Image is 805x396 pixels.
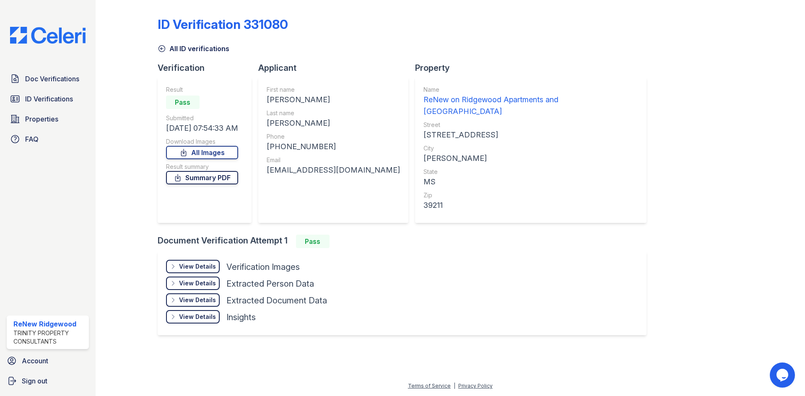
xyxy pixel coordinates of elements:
[267,117,400,129] div: [PERSON_NAME]
[166,163,238,171] div: Result summary
[267,156,400,164] div: Email
[267,94,400,106] div: [PERSON_NAME]
[158,17,288,32] div: ID Verification 331080
[423,199,638,211] div: 39211
[267,164,400,176] div: [EMAIL_ADDRESS][DOMAIN_NAME]
[7,111,89,127] a: Properties
[770,362,797,388] iframe: chat widget
[25,74,79,84] span: Doc Verifications
[13,319,86,329] div: ReNew Ridgewood
[226,261,300,273] div: Verification Images
[267,85,400,94] div: First name
[267,132,400,141] div: Phone
[179,313,216,321] div: View Details
[423,121,638,129] div: Street
[166,114,238,122] div: Submitted
[258,62,415,74] div: Applicant
[423,191,638,199] div: Zip
[296,235,330,248] div: Pass
[454,383,455,389] div: |
[3,373,92,389] a: Sign out
[158,235,653,248] div: Document Verification Attempt 1
[166,146,238,159] a: All Images
[423,168,638,176] div: State
[25,114,58,124] span: Properties
[423,94,638,117] div: ReNew on Ridgewood Apartments and [GEOGRAPHIC_DATA]
[166,171,238,184] a: Summary PDF
[423,85,638,117] a: Name ReNew on Ridgewood Apartments and [GEOGRAPHIC_DATA]
[423,176,638,188] div: MS
[179,262,216,271] div: View Details
[7,91,89,107] a: ID Verifications
[7,70,89,87] a: Doc Verifications
[13,329,86,346] div: Trinity Property Consultants
[423,85,638,94] div: Name
[25,134,39,144] span: FAQ
[158,62,258,74] div: Verification
[267,141,400,153] div: [PHONE_NUMBER]
[415,62,653,74] div: Property
[423,129,638,141] div: [STREET_ADDRESS]
[458,383,493,389] a: Privacy Policy
[166,85,238,94] div: Result
[7,131,89,148] a: FAQ
[3,27,92,44] img: CE_Logo_Blue-a8612792a0a2168367f1c8372b55b34899dd931a85d93a1a3d3e32e68fde9ad4.png
[166,137,238,146] div: Download Images
[22,376,47,386] span: Sign out
[158,44,229,54] a: All ID verifications
[267,109,400,117] div: Last name
[423,153,638,164] div: [PERSON_NAME]
[226,311,256,323] div: Insights
[166,122,238,134] div: [DATE] 07:54:33 AM
[226,278,314,290] div: Extracted Person Data
[3,352,92,369] a: Account
[408,383,451,389] a: Terms of Service
[423,144,638,153] div: City
[226,295,327,306] div: Extracted Document Data
[179,296,216,304] div: View Details
[25,94,73,104] span: ID Verifications
[22,356,48,366] span: Account
[166,96,200,109] div: Pass
[179,279,216,287] div: View Details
